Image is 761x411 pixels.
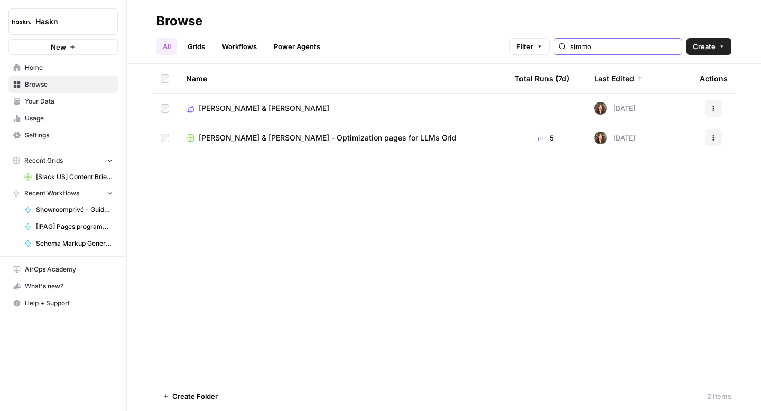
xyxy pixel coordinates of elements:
button: Filter [509,38,550,55]
div: [DATE] [594,102,636,115]
div: 2 Items [707,391,731,401]
a: Home [8,59,118,76]
div: Actions [700,64,728,93]
div: Name [186,64,498,93]
a: Workflows [216,38,263,55]
a: [PERSON_NAME] & [PERSON_NAME] [186,103,498,114]
span: Haskn [35,16,99,27]
button: Recent Grids [8,153,118,169]
span: Settings [25,130,113,140]
span: [Slack US] Content Brief & Content Generation - Creation [36,172,113,182]
span: Filter [516,41,533,52]
button: New [8,39,118,55]
div: [DATE] [594,132,636,144]
button: Recent Workflows [8,185,118,201]
div: What's new? [9,278,117,294]
span: Your Data [25,97,113,106]
a: Power Agents [267,38,327,55]
span: [PERSON_NAME] & [PERSON_NAME] [199,103,329,114]
a: Grids [181,38,211,55]
span: Home [25,63,113,72]
a: Your Data [8,93,118,110]
span: [IPAG] Pages programmes [36,222,113,231]
span: Create [693,41,716,52]
span: Help + Support [25,298,113,308]
span: AirOps Academy [25,265,113,274]
div: 5 [515,133,577,143]
img: wbc4lf7e8no3nva14b2bd9f41fnh [594,132,607,144]
span: Recent Workflows [24,189,79,198]
span: Showroomprivé - Guide d'achat de 800 mots [36,205,113,214]
div: Total Runs (7d) [515,64,569,93]
a: All [156,38,177,55]
a: Showroomprivé - Guide d'achat de 800 mots [20,201,118,218]
a: Usage [8,110,118,127]
span: Recent Grids [24,156,63,165]
a: Schema Markup Generator [20,235,118,252]
button: Workspace: Haskn [8,8,118,35]
span: Usage [25,114,113,123]
span: Schema Markup Generator [36,239,113,248]
div: Browse [156,13,202,30]
span: Create Folder [172,391,218,401]
div: Last Edited [594,64,643,93]
input: Search [570,41,678,52]
button: Create [686,38,731,55]
span: [PERSON_NAME] & [PERSON_NAME] - Optimization pages for LLMs Grid [199,133,457,143]
a: [Slack US] Content Brief & Content Generation - Creation [20,169,118,185]
img: Haskn Logo [12,12,31,31]
img: wbc4lf7e8no3nva14b2bd9f41fnh [594,102,607,115]
button: What's new? [8,278,118,295]
span: Browse [25,80,113,89]
a: AirOps Academy [8,261,118,278]
a: Browse [8,76,118,93]
a: Settings [8,127,118,144]
a: [PERSON_NAME] & [PERSON_NAME] - Optimization pages for LLMs Grid [186,133,498,143]
button: Help + Support [8,295,118,312]
span: New [51,42,66,52]
a: [IPAG] Pages programmes [20,218,118,235]
button: Create Folder [156,388,224,405]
